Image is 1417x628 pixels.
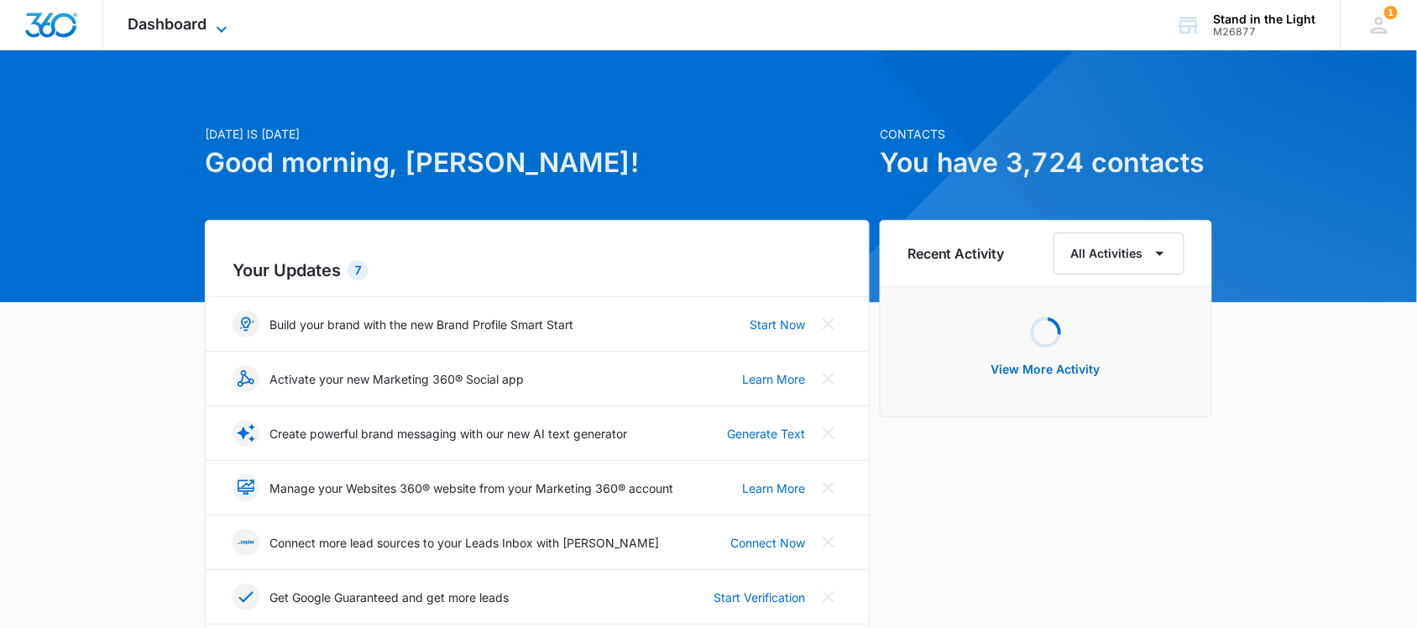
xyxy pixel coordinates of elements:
[815,311,842,338] button: Close
[815,365,842,392] button: Close
[1214,13,1316,26] div: account name
[269,370,524,388] p: Activate your new Marketing 360® Social app
[269,479,673,497] p: Manage your Websites 360® website from your Marketing 360® account
[1214,26,1316,38] div: account id
[348,260,369,280] div: 7
[205,125,870,143] p: [DATE] is [DATE]
[880,143,1212,183] h1: You have 3,724 contacts
[730,534,805,552] a: Connect Now
[742,370,805,388] a: Learn More
[1054,233,1184,275] button: All Activities
[742,479,805,497] a: Learn More
[750,316,805,333] a: Start Now
[727,425,805,442] a: Generate Text
[128,15,207,33] span: Dashboard
[233,258,842,283] h2: Your Updates
[269,589,509,606] p: Get Google Guaranteed and get more leads
[269,425,627,442] p: Create powerful brand messaging with our new AI text generator
[1384,6,1398,19] div: notifications count
[815,420,842,447] button: Close
[714,589,805,606] a: Start Verification
[269,534,659,552] p: Connect more lead sources to your Leads Inbox with [PERSON_NAME]
[815,474,842,501] button: Close
[205,143,870,183] h1: Good morning, [PERSON_NAME]!
[1384,6,1398,19] span: 1
[269,316,573,333] p: Build your brand with the new Brand Profile Smart Start
[907,243,1005,264] h6: Recent Activity
[975,349,1117,390] button: View More Activity
[815,529,842,556] button: Close
[815,584,842,610] button: Close
[880,125,1212,143] p: Contacts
